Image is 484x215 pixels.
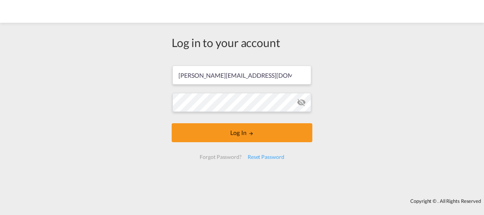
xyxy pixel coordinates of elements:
[172,35,312,50] div: Log in to your account
[245,150,287,164] div: Reset Password
[297,98,306,107] md-icon: icon-eye-off
[197,150,244,164] div: Forgot Password?
[172,66,311,85] input: Enter email/phone number
[172,123,312,142] button: LOGIN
